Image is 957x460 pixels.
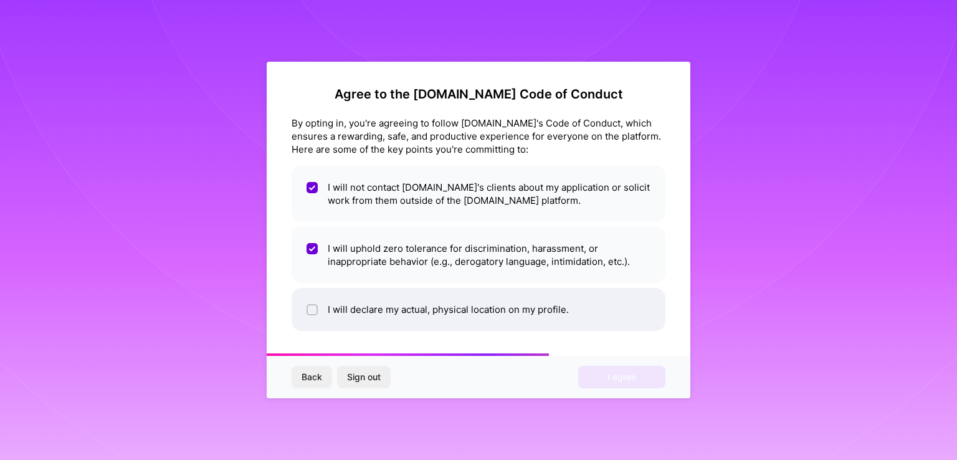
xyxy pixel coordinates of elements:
li: I will declare my actual, physical location on my profile. [292,288,665,331]
button: Back [292,366,332,388]
h2: Agree to the [DOMAIN_NAME] Code of Conduct [292,87,665,102]
li: I will uphold zero tolerance for discrimination, harassment, or inappropriate behavior (e.g., der... [292,227,665,283]
li: I will not contact [DOMAIN_NAME]'s clients about my application or solicit work from them outside... [292,166,665,222]
span: Sign out [347,371,381,383]
div: By opting in, you're agreeing to follow [DOMAIN_NAME]'s Code of Conduct, which ensures a rewardin... [292,117,665,156]
button: Sign out [337,366,391,388]
span: Back [302,371,322,383]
